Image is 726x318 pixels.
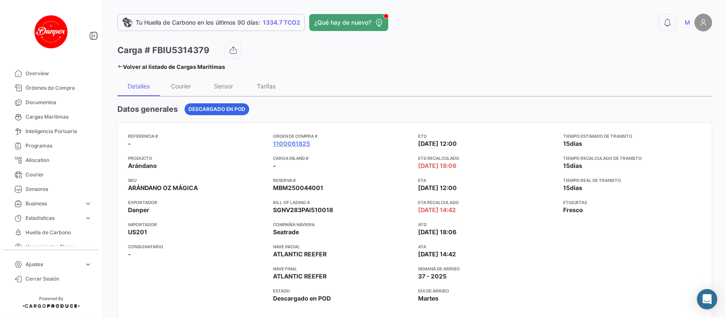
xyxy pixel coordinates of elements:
[695,14,712,31] img: placeholder-user.png
[26,70,92,77] span: Overview
[128,206,149,214] span: Danper
[171,82,191,90] div: Courier
[564,199,702,206] app-card-info-title: Etiquetas
[26,275,92,283] span: Cerrar Sesión
[273,139,310,148] a: 1100061825
[564,155,702,162] app-card-info-title: Tiempo recalculado de transito
[419,294,439,303] span: Martes
[128,139,131,148] span: -
[273,162,276,170] span: -
[564,206,584,214] span: Fresco
[7,66,95,81] a: Overview
[128,155,266,162] app-card-info-title: Producto
[128,250,131,258] span: -
[128,177,266,184] app-card-info-title: SKU
[419,287,557,294] app-card-info-title: Día de Arribo
[84,261,92,268] span: expand_more
[26,99,92,106] span: Documentos
[7,225,95,240] a: Huella de Carbono
[84,200,92,207] span: expand_more
[273,272,327,281] span: ATLANTIC REEFER
[7,124,95,139] a: Inteligencia Portuaria
[419,228,457,236] span: [DATE] 18:06
[117,44,209,56] h3: Carga # FBIU5314379
[128,243,266,250] app-card-info-title: Consignatario
[30,10,72,53] img: danper-logo.png
[84,214,92,222] span: expand_more
[419,133,557,139] app-card-info-title: ETD
[26,200,81,207] span: Business
[7,110,95,124] a: Cargas Marítimas
[685,18,690,27] span: M
[419,243,557,250] app-card-info-title: ATA
[117,14,305,31] a: Tu Huella de Carbono en los últimos 90 días:1334.7 TCO2
[273,250,327,258] span: ATLANTIC REEFER
[273,199,411,206] app-card-info-title: Bill of Lading #
[128,221,266,228] app-card-info-title: Importador
[273,133,411,139] app-card-info-title: Orden de Compra #
[26,156,92,164] span: Allocation
[273,184,323,192] span: MBM250044001
[128,82,150,90] div: Detalles
[419,206,456,214] span: [DATE] 14:42
[26,185,92,193] span: Sensores
[7,182,95,196] a: Sensores
[136,18,260,27] span: Tu Huella de Carbono en los últimos 90 días:
[419,199,557,206] app-card-info-title: ETA Recalculado
[26,84,92,92] span: Órdenes de Compra
[26,243,81,251] span: Herramientas Financieras
[26,171,92,179] span: Courier
[26,214,81,222] span: Estadísticas
[128,199,266,206] app-card-info-title: Exportador
[7,139,95,153] a: Programas
[564,140,570,147] span: 15
[564,184,570,191] span: 15
[117,61,225,73] a: Volver al listado de Cargas Marítimas
[273,287,411,294] app-card-info-title: Estado
[419,139,457,148] span: [DATE] 12:00
[419,221,557,228] app-card-info-title: ATD
[128,162,157,170] span: Arándano
[117,103,178,115] h4: Datos generales
[419,265,557,272] app-card-info-title: Semana de Arribo
[7,153,95,168] a: Allocation
[564,162,570,169] span: 15
[128,133,266,139] app-card-info-title: Referencia #
[273,206,333,214] span: SGNV283PAI510018
[188,105,245,113] span: Descargado en POD
[314,18,371,27] span: ¿Qué hay de nuevo?
[26,142,92,150] span: Programas
[570,162,583,169] span: días
[419,272,447,281] span: 37 - 2025
[273,221,411,228] app-card-info-title: Compañía naviera
[564,177,702,184] app-card-info-title: Tiempo real de transito
[26,113,92,121] span: Cargas Marítimas
[84,243,92,251] span: expand_more
[128,184,198,192] span: ARÁNDANO OZ MÁGICA
[257,82,276,90] div: Tarifas
[570,184,583,191] span: días
[273,294,331,303] span: Descargado en POD
[309,14,388,31] button: ¿Qué hay de nuevo?
[419,162,457,170] span: [DATE] 18:06
[7,95,95,110] a: Documentos
[273,243,411,250] app-card-info-title: Nave inicial
[7,81,95,95] a: Órdenes de Compra
[570,140,583,147] span: días
[419,184,457,192] span: [DATE] 12:00
[26,128,92,135] span: Inteligencia Portuaria
[273,177,411,184] app-card-info-title: Reserva #
[273,228,299,236] span: Seatrade
[214,82,233,90] div: Sensor
[273,155,411,162] app-card-info-title: Carga inland #
[263,18,300,27] span: 1334.7 TCO2
[419,155,557,162] app-card-info-title: ETD Recalculado
[419,250,456,258] span: [DATE] 14:42
[419,177,557,184] app-card-info-title: ETA
[26,229,92,236] span: Huella de Carbono
[273,265,411,272] app-card-info-title: Nave final
[564,133,702,139] app-card-info-title: Tiempo estimado de transito
[697,289,717,309] div: Abrir Intercom Messenger
[128,228,147,236] span: US201
[7,168,95,182] a: Courier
